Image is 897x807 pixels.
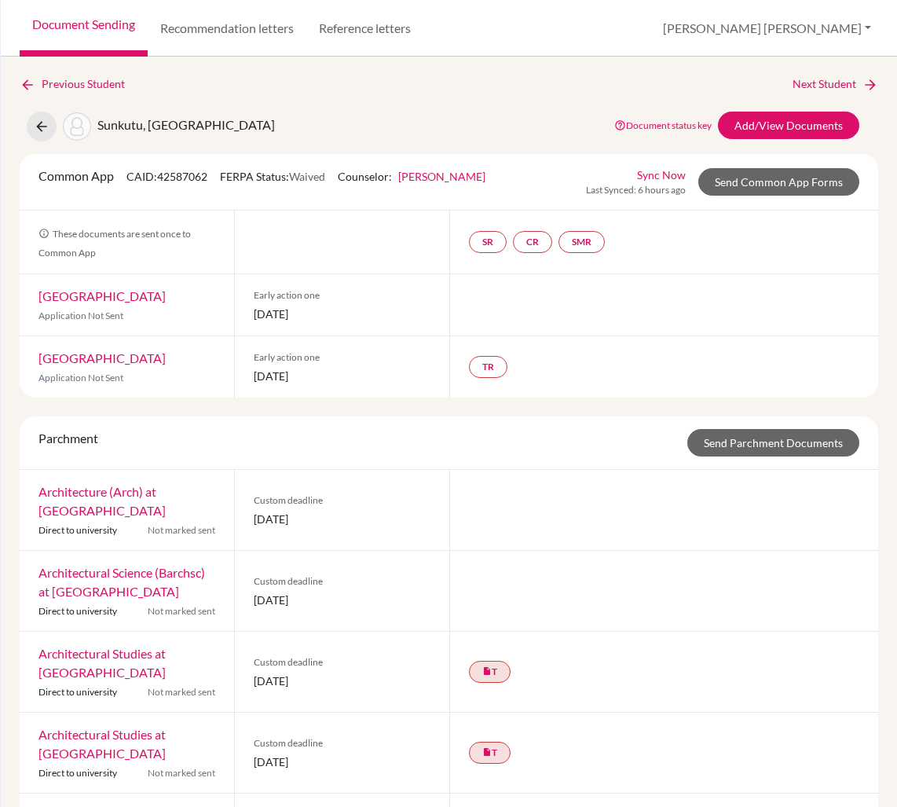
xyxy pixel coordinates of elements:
[38,350,166,365] a: [GEOGRAPHIC_DATA]
[38,767,117,779] span: Direct to university
[38,605,117,617] span: Direct to university
[482,747,492,757] i: insert_drive_file
[126,170,207,183] span: CAID: 42587062
[469,231,507,253] a: SR
[254,288,430,303] span: Early action one
[148,685,215,699] span: Not marked sent
[38,431,98,446] span: Parchment
[698,168,859,196] a: Send Common App Forms
[254,574,430,589] span: Custom deadline
[38,686,117,698] span: Direct to university
[220,170,325,183] span: FERPA Status:
[586,183,686,197] span: Last Synced: 6 hours ago
[38,484,166,518] a: Architecture (Arch) at [GEOGRAPHIC_DATA]
[793,75,878,93] a: Next Student
[38,228,191,259] span: These documents are sent once to Common App
[254,592,430,608] span: [DATE]
[38,524,117,536] span: Direct to university
[289,170,325,183] span: Waived
[254,511,430,527] span: [DATE]
[254,368,430,384] span: [DATE]
[687,429,859,457] a: Send Parchment Documents
[20,75,137,93] a: Previous Student
[38,168,114,183] span: Common App
[718,112,859,139] a: Add/View Documents
[482,666,492,676] i: insert_drive_file
[254,350,430,365] span: Early action one
[398,170,485,183] a: [PERSON_NAME]
[148,523,215,537] span: Not marked sent
[38,646,166,680] a: Architectural Studies at [GEOGRAPHIC_DATA]
[97,117,275,132] span: Sunkutu, [GEOGRAPHIC_DATA]
[637,167,686,183] a: Sync Now
[469,742,511,764] a: insert_drive_fileT
[513,231,552,253] a: CR
[558,231,605,253] a: SMR
[254,306,430,322] span: [DATE]
[254,493,430,508] span: Custom deadline
[38,310,123,321] span: Application Not Sent
[38,288,166,303] a: [GEOGRAPHIC_DATA]
[38,565,205,599] a: Architectural Science (Barchsc) at [GEOGRAPHIC_DATA]
[254,754,430,770] span: [DATE]
[614,119,712,131] a: Document status key
[469,661,511,683] a: insert_drive_fileT
[38,372,123,383] span: Application Not Sent
[148,766,215,780] span: Not marked sent
[148,604,215,618] span: Not marked sent
[254,655,430,669] span: Custom deadline
[469,356,507,378] a: TR
[254,673,430,689] span: [DATE]
[338,170,485,183] span: Counselor:
[38,727,166,761] a: Architectural Studies at [GEOGRAPHIC_DATA]
[254,736,430,750] span: Custom deadline
[656,13,878,43] button: [PERSON_NAME] [PERSON_NAME]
